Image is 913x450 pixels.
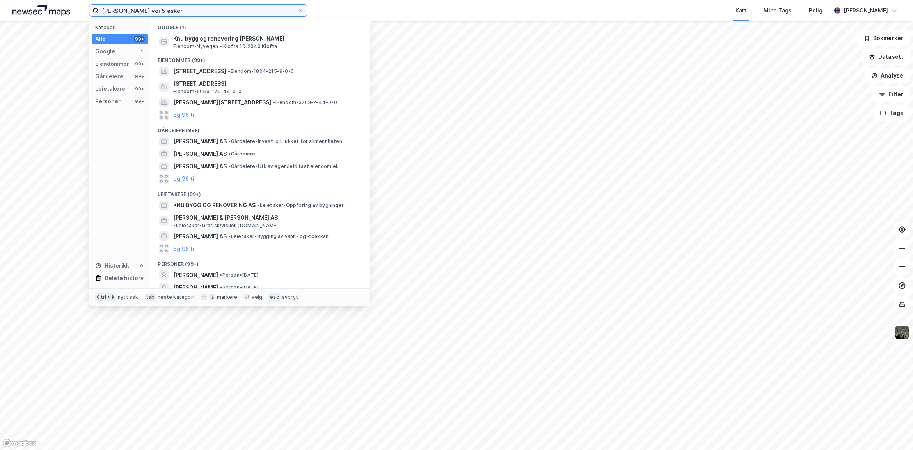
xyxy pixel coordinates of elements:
div: Gårdeiere [95,72,123,81]
div: Kategori [95,25,148,30]
div: neste kategori [158,294,194,300]
div: avbryt [282,294,298,300]
a: Mapbox homepage [2,439,37,448]
div: Alle [95,34,106,44]
img: 9k= [895,325,909,340]
div: tab [145,293,156,301]
span: Eiendom • 1804-215-9-0-0 [228,68,294,74]
button: Analyse [865,68,910,83]
span: KNU BYGG OG RENOVERING AS [173,201,256,210]
div: 99+ [134,86,145,92]
div: 1 [139,48,145,55]
span: • [228,163,231,169]
div: Personer [95,97,121,106]
button: og 96 til [173,110,196,120]
button: Tags [874,105,910,121]
div: esc [268,293,281,301]
span: [PERSON_NAME] AS [173,162,227,171]
span: [PERSON_NAME] AS [173,232,227,241]
button: Bokmerker [857,30,910,46]
span: [STREET_ADDRESS] [173,79,361,88]
span: [PERSON_NAME] & [PERSON_NAME] AS [173,213,278,222]
div: 99+ [134,98,145,104]
span: • [228,68,230,74]
div: Kontrollprogram for chat [874,413,913,450]
div: 99+ [134,73,145,79]
span: • [228,138,231,144]
span: • [257,202,259,208]
span: • [220,284,222,290]
div: [PERSON_NAME] [844,6,888,15]
span: Knu bygg og renovering [PERSON_NAME] [173,34,361,43]
div: velg [252,294,262,300]
span: • [220,272,222,278]
span: • [228,233,231,239]
iframe: Chat Widget [874,413,913,450]
div: Leietakere [95,84,125,94]
div: Ctrl + k [95,293,116,301]
span: [PERSON_NAME] AS [173,149,227,159]
div: markere [217,294,237,300]
span: Gårdeiere [228,151,255,157]
span: • [273,99,275,105]
span: Gårdeiere • Utl. av egen/leid fast eiendom el. [228,163,338,169]
span: Leietaker • Bygging av vann- og kloakkanl. [228,233,331,240]
div: Bolig [809,6,822,15]
div: Mine Tags [764,6,792,15]
div: 99+ [134,36,145,42]
button: og 96 til [173,244,196,253]
button: og 96 til [173,174,196,184]
img: logo.a4113a55bc3d86da70a041830d287a7e.svg [12,5,70,16]
span: Gårdeiere • Invest. o.l. lukket for allmennheten [228,138,342,145]
span: Person • [DATE] [220,284,258,291]
div: Google [95,47,115,56]
div: Leietakere (99+) [151,185,370,199]
button: Datasett [862,49,910,65]
span: Eiendom • Nyvegen - Kløfta 10, 2040 Kløfta [173,43,277,49]
span: [STREET_ADDRESS] [173,67,226,76]
div: 0 [139,263,145,269]
div: Historikk [95,261,129,270]
span: Leietaker • Grafisk/visuell [DOMAIN_NAME] [173,222,278,229]
div: Eiendommer (99+) [151,51,370,65]
div: nytt søk [118,294,139,300]
div: 99+ [134,61,145,67]
span: • [228,151,231,157]
span: Eiendom • 5059-174-44-0-0 [173,88,242,95]
span: [PERSON_NAME][STREET_ADDRESS] [173,98,271,107]
span: [PERSON_NAME] AS [173,137,227,146]
div: Eiendommer [95,59,129,69]
div: Kart [735,6,746,15]
span: [PERSON_NAME] [173,270,218,280]
span: Leietaker • Oppføring av bygninger [257,202,344,208]
span: • [173,222,176,228]
span: Person • [DATE] [220,272,258,278]
div: Gårdeiere (99+) [151,121,370,135]
span: Eiendom • 3203-2-44-0-0 [273,99,337,106]
div: Delete history [105,274,144,283]
span: [PERSON_NAME] [173,283,218,292]
button: Filter [872,86,910,102]
input: Søk på adresse, matrikkel, gårdeiere, leietakere eller personer [99,5,298,16]
div: Personer (99+) [151,255,370,269]
div: Google (1) [151,18,370,32]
